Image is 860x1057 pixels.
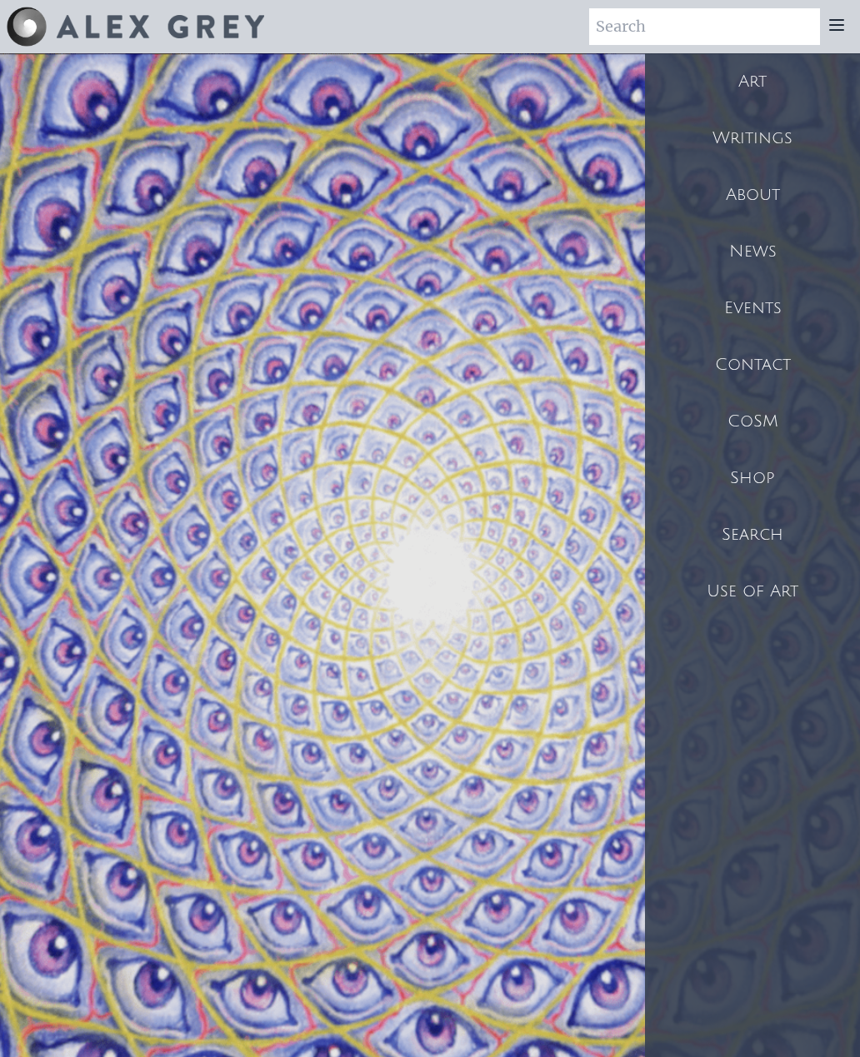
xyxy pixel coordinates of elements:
a: News [645,223,860,280]
a: Shop [645,450,860,506]
a: CoSM [645,393,860,450]
input: Search [589,8,820,45]
a: Use of Art [645,563,860,620]
a: Events [645,280,860,337]
a: Art [645,53,860,110]
a: Contact [645,337,860,393]
a: Search [645,506,860,563]
a: About [645,167,860,223]
a: Writings [645,110,860,167]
